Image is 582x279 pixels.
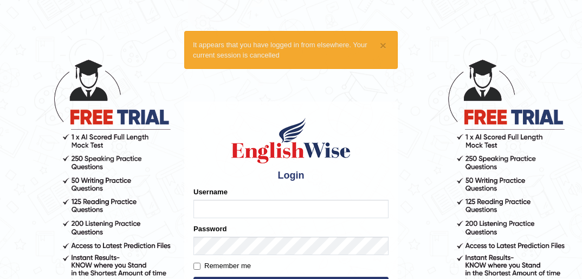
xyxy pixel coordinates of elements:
[193,187,228,197] label: Username
[193,261,251,271] label: Remember me
[193,224,227,234] label: Password
[229,116,353,165] img: Logo of English Wise sign in for intelligent practice with AI
[184,31,398,69] div: It appears that you have logged in from elsewhere. Your current session is cancelled
[193,263,201,270] input: Remember me
[193,170,389,181] h4: Login
[380,40,386,51] button: ×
